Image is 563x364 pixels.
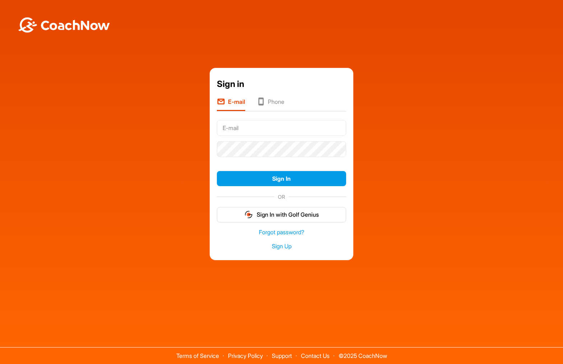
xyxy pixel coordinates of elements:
[217,78,346,91] div: Sign in
[176,352,219,359] a: Terms of Service
[17,17,111,33] img: BwLJSsUCoWCh5upNqxVrqldRgqLPVwmV24tXu5FoVAoFEpwwqQ3VIfuoInZCoVCoTD4vwADAC3ZFMkVEQFDAAAAAElFTkSuQmCC
[217,97,245,111] li: E-mail
[217,120,346,136] input: E-mail
[217,242,346,250] a: Sign Up
[257,97,284,111] li: Phone
[272,352,292,359] a: Support
[217,228,346,236] a: Forgot password?
[217,171,346,186] button: Sign In
[228,352,263,359] a: Privacy Policy
[301,352,330,359] a: Contact Us
[217,207,346,222] button: Sign In with Golf Genius
[274,193,289,201] span: OR
[335,347,391,359] span: © 2025 CoachNow
[244,210,253,219] img: gg_logo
